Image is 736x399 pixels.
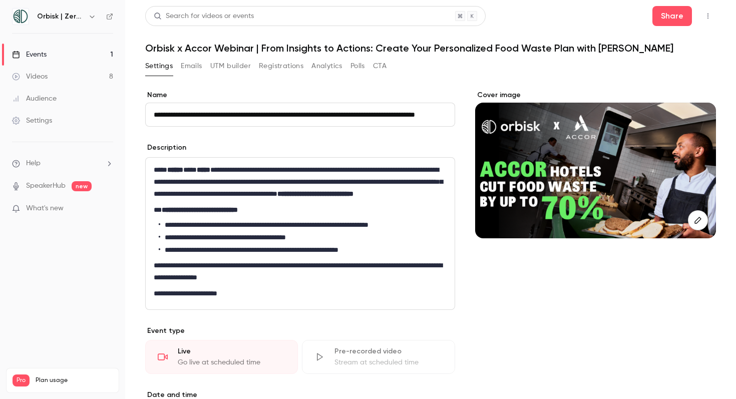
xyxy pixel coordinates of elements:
button: Analytics [311,58,342,74]
div: Settings [12,116,52,126]
button: Settings [145,58,173,74]
div: editor [146,158,455,309]
div: Events [12,50,47,60]
button: Registrations [259,58,303,74]
button: Share [652,6,692,26]
li: help-dropdown-opener [12,158,113,169]
iframe: Noticeable Trigger [101,204,113,213]
img: Orbisk | Zero Food Waste [13,9,29,25]
div: Audience [12,94,57,104]
span: Plan usage [36,376,113,384]
label: Description [145,143,186,153]
h1: Orbisk x Accor Webinar | From Insights to Actions: Create Your Personalized Food Waste Plan with ... [145,42,716,54]
h6: Orbisk | Zero Food Waste [37,12,84,22]
span: Help [26,158,41,169]
div: Pre-recorded video [334,346,442,356]
span: new [72,181,92,191]
div: Live [178,346,285,356]
button: Polls [350,58,365,74]
div: Stream at scheduled time [334,357,442,367]
label: Cover image [475,90,716,100]
div: Go live at scheduled time [178,357,285,367]
p: Event type [145,326,455,336]
section: description [145,157,455,310]
button: CTA [373,58,387,74]
span: What's new [26,203,64,214]
div: LiveGo live at scheduled time [145,340,298,374]
a: SpeakerHub [26,181,66,191]
div: Videos [12,72,48,82]
label: Name [145,90,455,100]
span: Pro [13,374,30,386]
div: Pre-recorded videoStream at scheduled time [302,340,455,374]
button: UTM builder [210,58,251,74]
div: Search for videos or events [154,11,254,22]
button: Emails [181,58,202,74]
